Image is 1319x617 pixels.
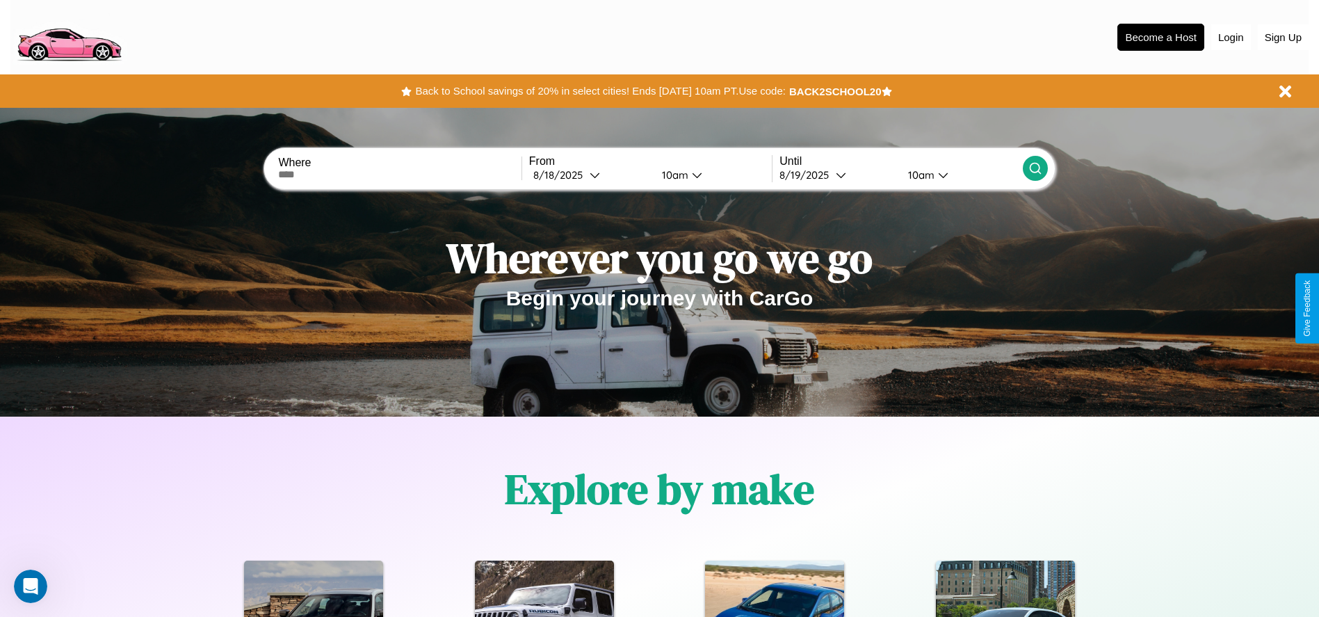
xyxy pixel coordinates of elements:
[1117,24,1204,51] button: Become a Host
[529,155,772,168] label: From
[1211,24,1251,50] button: Login
[779,155,1022,168] label: Until
[14,570,47,603] iframe: Intercom live chat
[1302,280,1312,337] div: Give Feedback
[10,7,127,65] img: logo
[655,168,692,182] div: 10am
[789,86,882,97] b: BACK2SCHOOL20
[505,460,814,518] h1: Explore by make
[779,168,836,182] div: 8 / 19 / 2025
[533,168,590,182] div: 8 / 18 / 2025
[278,157,521,169] label: Where
[529,168,651,182] button: 8/18/2025
[1258,24,1309,50] button: Sign Up
[412,81,788,101] button: Back to School savings of 20% in select cities! Ends [DATE] 10am PT.Use code:
[897,168,1023,182] button: 10am
[651,168,772,182] button: 10am
[901,168,938,182] div: 10am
